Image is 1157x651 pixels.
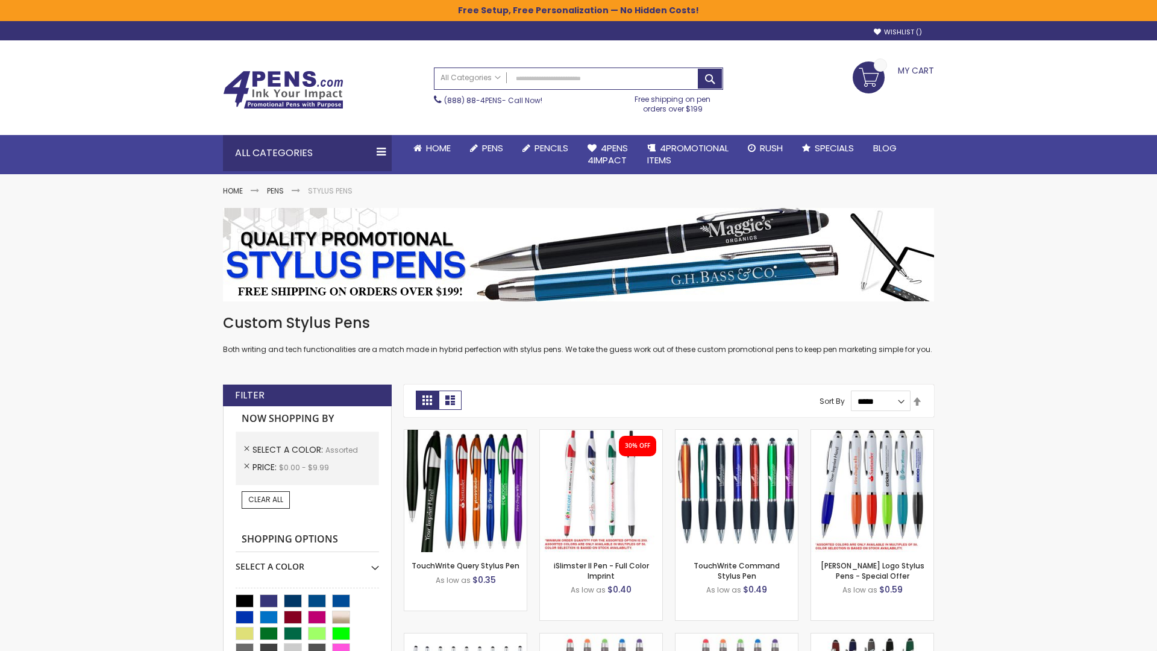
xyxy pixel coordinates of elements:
[236,406,379,432] strong: Now Shopping by
[223,313,934,333] h1: Custom Stylus Pens
[242,491,290,508] a: Clear All
[223,71,343,109] img: 4Pens Custom Pens and Promotional Products
[873,142,897,154] span: Blog
[252,461,279,473] span: Price
[416,391,439,410] strong: Grid
[676,429,798,439] a: TouchWrite Command Stylus Pen-Assorted
[815,142,854,154] span: Specials
[842,585,877,595] span: As low as
[404,633,527,643] a: Stiletto Advertising Stylus Pens-Assorted
[441,73,501,83] span: All Categories
[811,430,933,552] img: Kimberly Logo Stylus Pens-Assorted
[625,442,650,450] div: 30% OFF
[223,186,243,196] a: Home
[279,462,329,473] span: $0.00 - $9.99
[571,585,606,595] span: As low as
[404,430,527,552] img: TouchWrite Query Stylus Pen-Assorted
[434,68,507,88] a: All Categories
[706,585,741,595] span: As low as
[607,583,632,596] span: $0.40
[535,142,568,154] span: Pencils
[578,135,638,174] a: 4Pens4impact
[821,561,924,580] a: [PERSON_NAME] Logo Stylus Pens - Special Offer
[879,583,903,596] span: $0.59
[638,135,738,174] a: 4PROMOTIONALITEMS
[540,429,662,439] a: iSlimster II - Full Color-Assorted
[412,561,519,571] a: TouchWrite Query Stylus Pen
[325,445,358,455] span: Assorted
[436,575,471,585] span: As low as
[738,135,792,162] a: Rush
[248,494,283,505] span: Clear All
[811,429,933,439] a: Kimberly Logo Stylus Pens-Assorted
[676,633,798,643] a: Islander Softy Gel with Stylus - ColorJet Imprint-Assorted
[760,142,783,154] span: Rush
[404,135,460,162] a: Home
[694,561,780,580] a: TouchWrite Command Stylus Pen
[223,313,934,355] div: Both writing and tech functionalities are a match made in hybrid perfection with stylus pens. We ...
[235,389,265,402] strong: Filter
[444,95,502,105] a: (888) 88-4PENS
[874,28,922,37] a: Wishlist
[864,135,906,162] a: Blog
[540,633,662,643] a: Islander Softy Gel Pen with Stylus-Assorted
[482,142,503,154] span: Pens
[308,186,353,196] strong: Stylus Pens
[236,552,379,573] div: Select A Color
[792,135,864,162] a: Specials
[426,142,451,154] span: Home
[622,90,724,114] div: Free shipping on pen orders over $199
[647,142,729,166] span: 4PROMOTIONAL ITEMS
[223,208,934,301] img: Stylus Pens
[472,574,496,586] span: $0.35
[540,430,662,552] img: iSlimster II - Full Color-Assorted
[820,396,845,406] label: Sort By
[460,135,513,162] a: Pens
[267,186,284,196] a: Pens
[743,583,767,596] span: $0.49
[588,142,628,166] span: 4Pens 4impact
[252,444,325,456] span: Select A Color
[513,135,578,162] a: Pencils
[444,95,542,105] span: - Call Now!
[554,561,649,580] a: iSlimster II Pen - Full Color Imprint
[676,430,798,552] img: TouchWrite Command Stylus Pen-Assorted
[236,527,379,553] strong: Shopping Options
[404,429,527,439] a: TouchWrite Query Stylus Pen-Assorted
[223,135,392,171] div: All Categories
[811,633,933,643] a: Custom Soft Touch® Metal Pens with Stylus-Assorted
